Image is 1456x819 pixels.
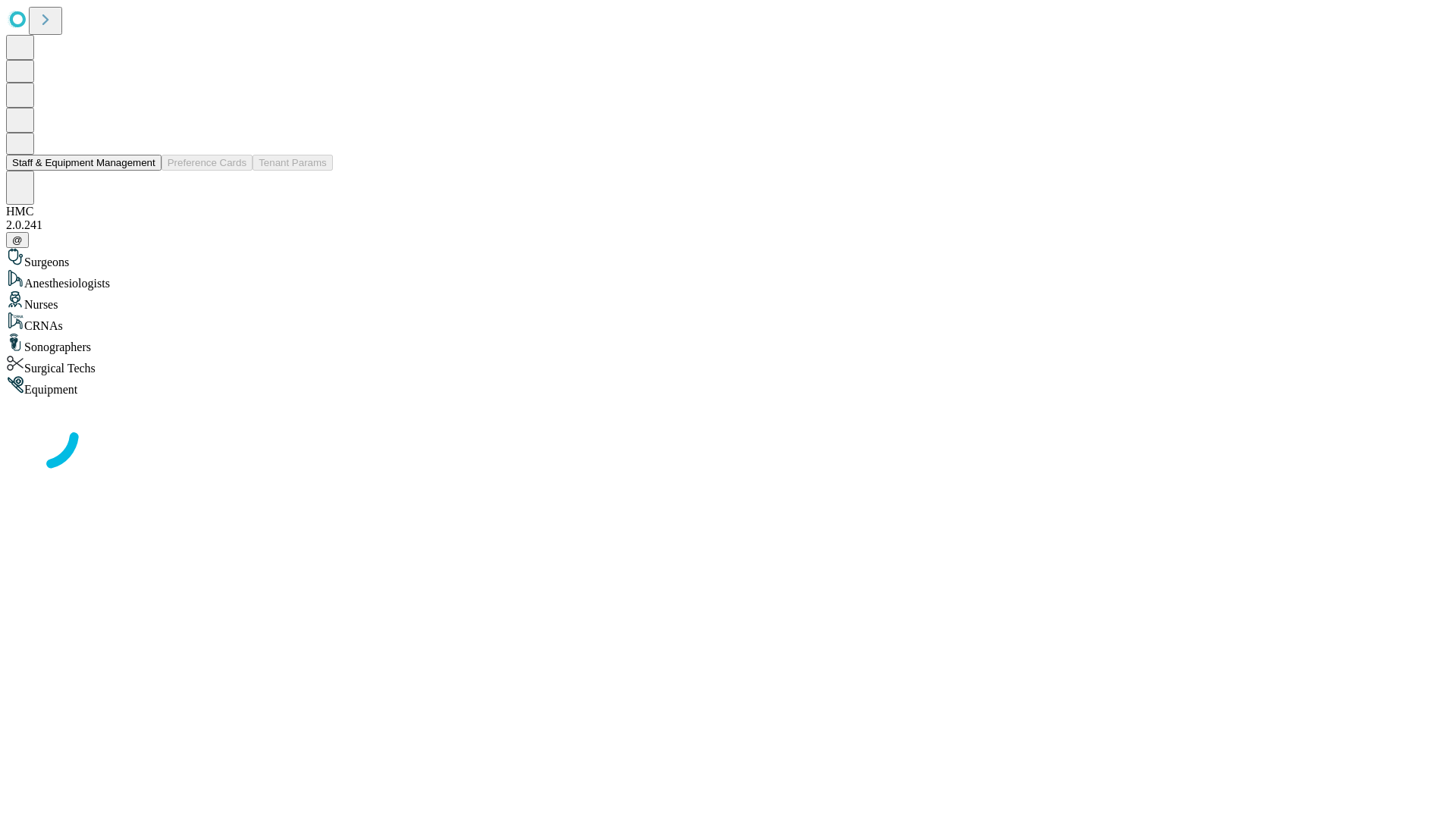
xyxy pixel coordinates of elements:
[6,333,1450,354] div: Sonographers
[6,312,1450,333] div: CRNAs
[6,375,1450,397] div: Equipment
[6,354,1450,375] div: Surgical Techs
[6,269,1450,290] div: Anesthesiologists
[6,155,162,171] button: Staff & Equipment Management
[6,218,1450,232] div: 2.0.241
[6,290,1450,312] div: Nurses
[6,205,1450,218] div: HMC
[253,155,333,171] button: Tenant Params
[6,248,1450,269] div: Surgeons
[162,155,253,171] button: Preference Cards
[12,234,23,246] span: @
[6,232,29,248] button: @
